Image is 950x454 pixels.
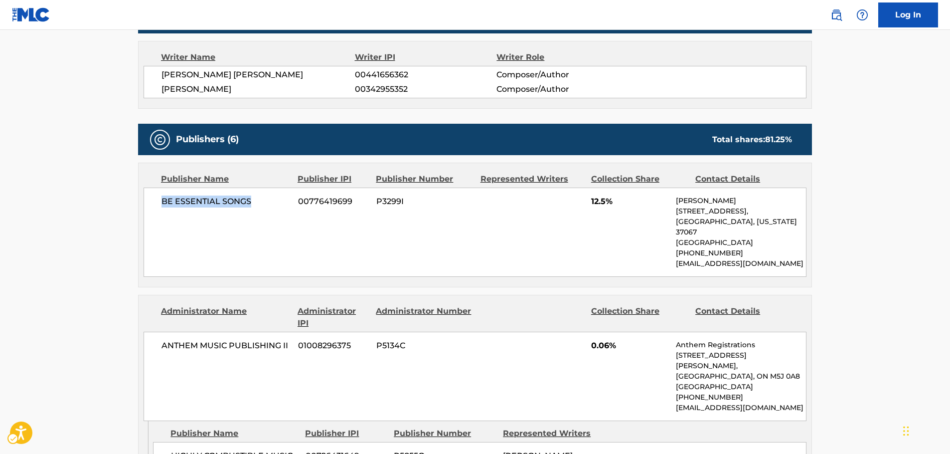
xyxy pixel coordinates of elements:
div: Chat Widget [900,406,950,454]
span: 12.5% [591,196,668,208]
span: 00441656362 [355,69,496,81]
div: Total shares: [712,134,792,146]
span: Composer/Author [496,83,626,95]
div: Publisher IPI [305,428,386,440]
div: Administrator Number [376,305,473,329]
div: Represented Writers [503,428,605,440]
span: P3299I [376,196,473,208]
p: [EMAIL_ADDRESS][DOMAIN_NAME] [676,258,806,269]
img: help [856,9,868,21]
img: search [830,9,842,21]
span: 01008296375 [298,340,369,352]
div: Publisher Name [161,173,290,185]
p: [EMAIL_ADDRESS][DOMAIN_NAME] [676,403,806,413]
a: Log In [878,2,938,27]
div: Contact Details [695,173,792,185]
div: Administrator IPI [298,305,368,329]
p: [PHONE_NUMBER] [676,248,806,258]
iframe: Hubspot Iframe [900,406,950,454]
img: Publishers [154,134,166,146]
div: Publisher Number [394,428,495,440]
div: Represented Writers [480,173,584,185]
div: Collection Share [591,305,688,329]
span: [PERSON_NAME] [PERSON_NAME] [161,69,355,81]
span: 00776419699 [298,196,369,208]
div: Drag [903,416,909,446]
div: Writer Role [496,51,626,63]
p: [PHONE_NUMBER] [676,392,806,403]
p: [GEOGRAPHIC_DATA] [676,237,806,248]
p: [STREET_ADDRESS][PERSON_NAME], [676,350,806,371]
div: Writer IPI [355,51,497,63]
img: MLC Logo [12,7,50,22]
span: ANTHEM MUSIC PUBLISHING II [161,340,291,352]
span: [PERSON_NAME] [161,83,355,95]
span: 0.06% [591,340,668,352]
div: Contact Details [695,305,792,329]
span: P5134C [376,340,473,352]
div: Collection Share [591,173,688,185]
div: Publisher Number [376,173,473,185]
span: 00342955352 [355,83,496,95]
div: Writer Name [161,51,355,63]
p: [GEOGRAPHIC_DATA] [676,382,806,392]
div: Administrator Name [161,305,290,329]
h5: Publishers (6) [176,134,239,145]
div: Publisher Name [170,428,298,440]
span: 81.25 % [765,135,792,144]
span: BE ESSENTIAL SONGS [161,196,291,208]
p: [GEOGRAPHIC_DATA], [US_STATE] 37067 [676,217,806,237]
p: [PERSON_NAME] [676,196,806,206]
div: Publisher IPI [298,173,368,185]
span: Composer/Author [496,69,626,81]
p: [STREET_ADDRESS], [676,206,806,217]
p: Anthem Registrations [676,340,806,350]
p: [GEOGRAPHIC_DATA], ON M5J 0A8 [676,371,806,382]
